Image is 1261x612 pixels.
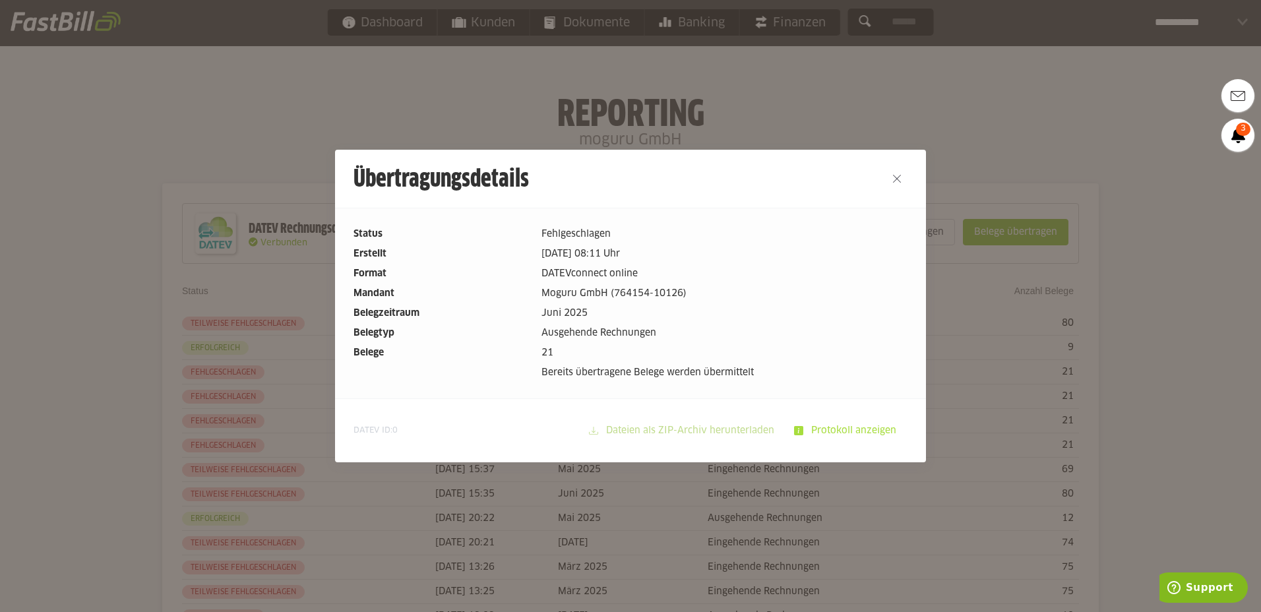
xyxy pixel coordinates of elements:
[1221,119,1254,152] a: 3
[541,227,907,241] dd: Fehlgeschlagen
[392,427,398,435] span: 0
[580,417,785,444] sl-button: Dateien als ZIP-Archiv herunterladen
[541,365,907,380] dd: Bereits übertragene Belege werden übermittelt
[541,346,907,360] dd: 21
[541,266,907,281] dd: DATEVconnect online
[541,247,907,261] dd: [DATE] 08:11 Uhr
[354,227,531,241] dt: Status
[1159,572,1248,605] iframe: Öffnet ein Widget, in dem Sie weitere Informationen finden
[354,266,531,281] dt: Format
[354,286,531,301] dt: Mandant
[1236,123,1250,136] span: 3
[354,326,531,340] dt: Belegtyp
[354,346,531,360] dt: Belege
[354,425,398,436] span: DATEV ID:
[354,306,531,321] dt: Belegzeitraum
[541,306,907,321] dd: Juni 2025
[354,247,531,261] dt: Erstellt
[785,417,907,444] sl-button: Protokoll anzeigen
[541,286,907,301] dd: Moguru GmbH (764154-10126)
[541,326,907,340] dd: Ausgehende Rechnungen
